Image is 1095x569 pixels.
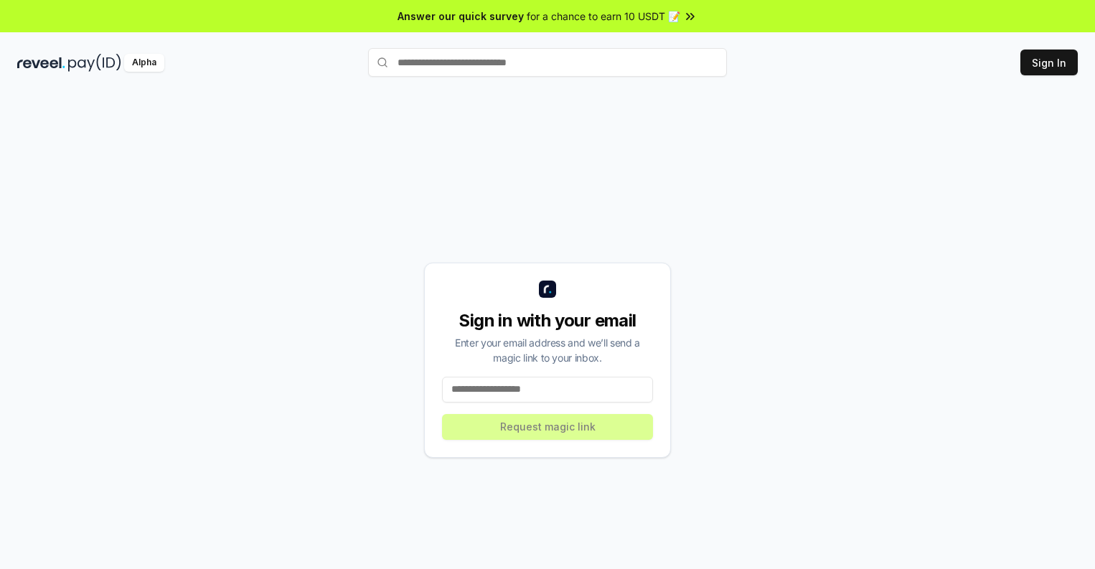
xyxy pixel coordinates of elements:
[442,335,653,365] div: Enter your email address and we’ll send a magic link to your inbox.
[398,9,524,24] span: Answer our quick survey
[1020,50,1078,75] button: Sign In
[124,54,164,72] div: Alpha
[68,54,121,72] img: pay_id
[539,281,556,298] img: logo_small
[527,9,680,24] span: for a chance to earn 10 USDT 📝
[17,54,65,72] img: reveel_dark
[442,309,653,332] div: Sign in with your email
